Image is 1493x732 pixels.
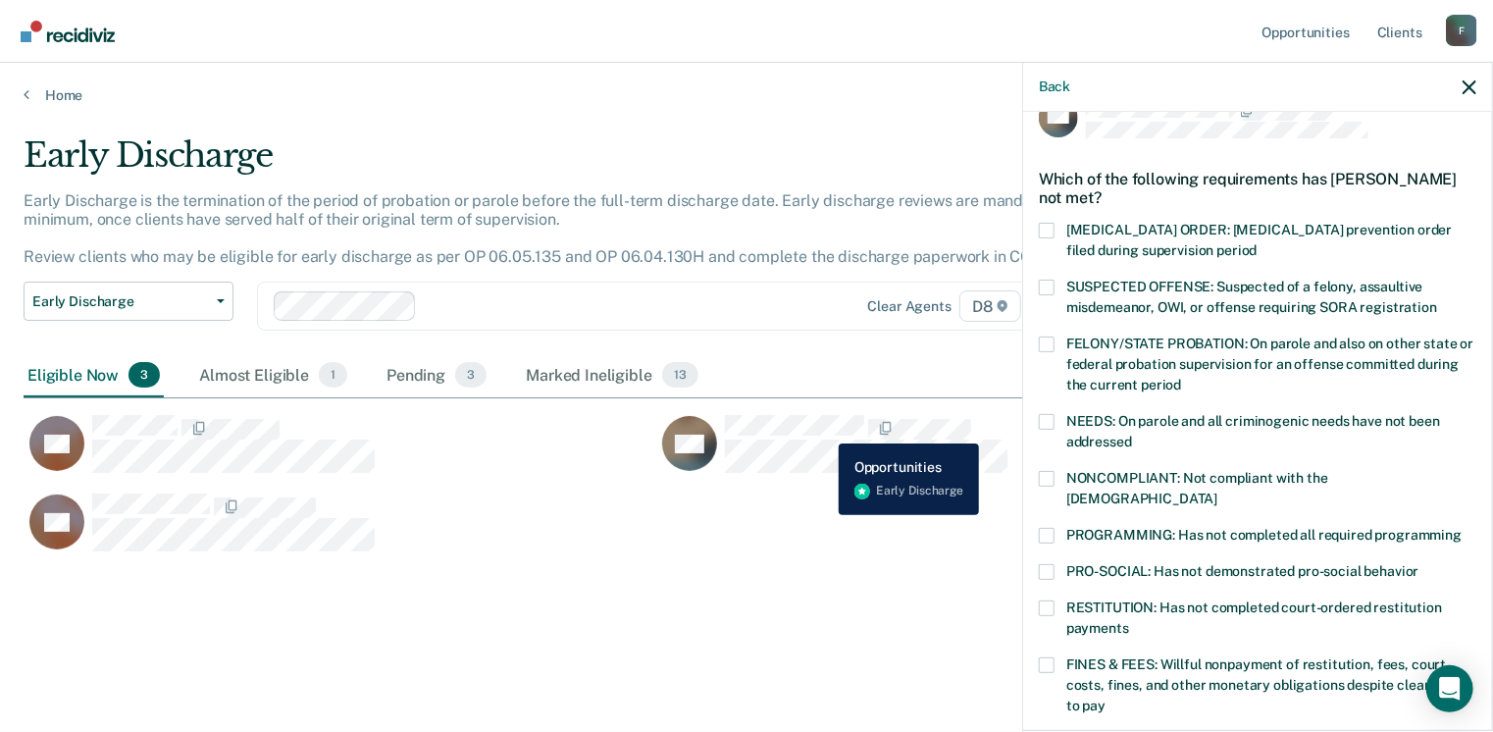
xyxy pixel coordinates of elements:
span: D8 [959,290,1021,322]
p: Early Discharge is the termination of the period of probation or parole before the full-term disc... [24,191,1078,267]
button: Back [1039,78,1070,95]
div: Early Discharge [24,135,1144,191]
span: RESTITUTION: Has not completed court-ordered restitution payments [1066,600,1442,636]
div: Almost Eligible [195,354,351,397]
span: FELONY/STATE PROBATION: On parole and also on other state or federal probation supervision for an... [1066,336,1474,392]
div: Marked Ineligible [522,354,701,397]
a: Home [24,86,1469,104]
div: CaseloadOpportunityCell-0677710 [24,414,656,493]
span: Early Discharge [32,293,209,310]
span: 1 [319,362,347,388]
div: CaseloadOpportunityCell-0808859 [656,414,1289,493]
div: Pending [383,354,490,397]
div: Eligible Now [24,354,164,397]
img: Recidiviz [21,21,115,42]
span: 13 [662,362,698,388]
div: Clear agents [868,298,952,315]
div: Open Intercom Messenger [1426,665,1473,712]
span: SUSPECTED OFFENSE: Suspected of a felony, assaultive misdemeanor, OWI, or offense requiring SORA ... [1066,279,1437,315]
span: PRO-SOCIAL: Has not demonstrated pro-social behavior [1066,563,1419,579]
span: NEEDS: On parole and all criminogenic needs have not been addressed [1066,413,1440,449]
div: Which of the following requirements has [PERSON_NAME] not met? [1039,154,1476,223]
span: 3 [129,362,160,388]
div: F [1446,15,1477,46]
span: 3 [455,362,487,388]
button: Profile dropdown button [1446,15,1477,46]
span: PROGRAMMING: Has not completed all required programming [1066,527,1462,543]
span: FINES & FEES: Willful nonpayment of restitution, fees, court costs, fines, and other monetary obl... [1066,656,1473,713]
div: CaseloadOpportunityCell-0822934 [24,493,656,571]
span: NONCOMPLIANT: Not compliant with the [DEMOGRAPHIC_DATA] [1066,470,1328,506]
span: [MEDICAL_DATA] ORDER: [MEDICAL_DATA] prevention order filed during supervision period [1066,222,1453,258]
